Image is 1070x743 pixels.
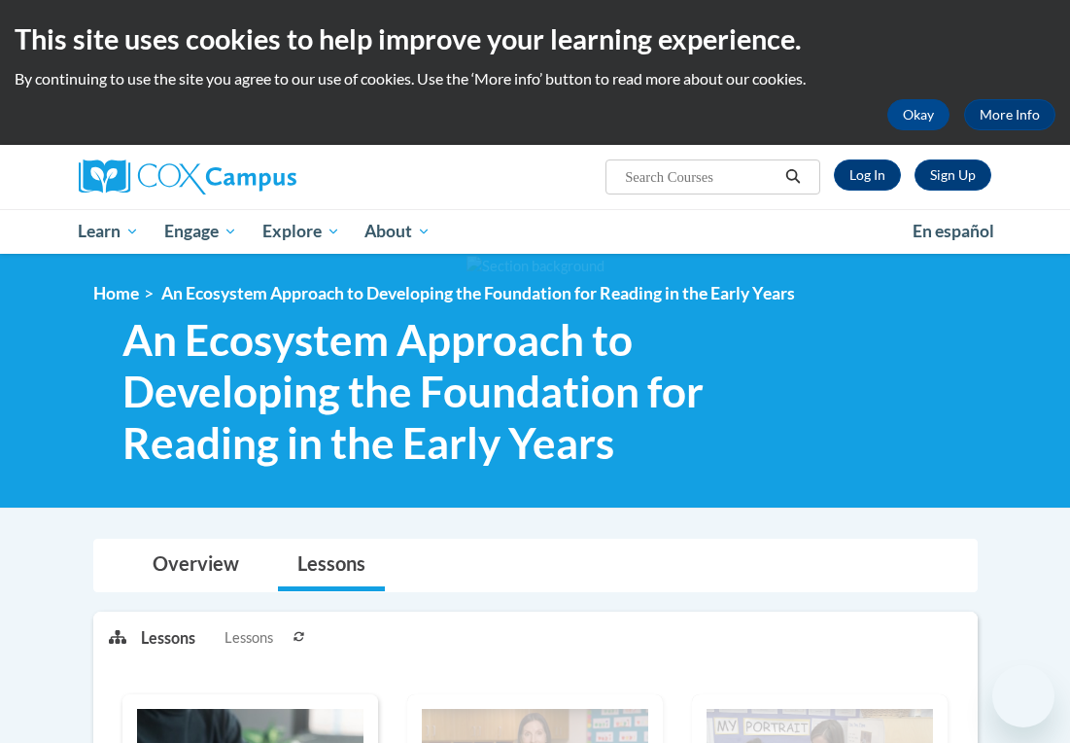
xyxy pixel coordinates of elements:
h2: This site uses cookies to help improve your learning experience. [15,19,1055,58]
a: Overview [133,540,259,591]
span: About [364,220,431,243]
a: Home [93,283,139,303]
img: Section background [466,256,604,277]
button: Okay [887,99,949,130]
a: Lessons [278,540,385,591]
a: En español [900,211,1007,252]
span: En español [913,221,994,241]
img: Cox Campus [79,159,296,195]
span: Lessons [224,627,273,649]
a: More Info [964,99,1055,130]
input: Search Courses [623,165,778,189]
a: Log In [834,159,901,191]
a: Cox Campus [79,159,363,195]
a: Engage [152,209,250,254]
a: About [352,209,443,254]
span: Learn [78,220,139,243]
span: An Ecosystem Approach to Developing the Foundation for Reading in the Early Years [161,283,795,303]
a: Explore [250,209,353,254]
button: Search [778,165,808,189]
span: An Ecosystem Approach to Developing the Foundation for Reading in the Early Years [122,314,778,468]
span: Explore [262,220,340,243]
p: Lessons [141,627,195,649]
iframe: Button to launch messaging window [992,665,1054,727]
a: Learn [66,209,153,254]
p: By continuing to use the site you agree to our use of cookies. Use the ‘More info’ button to read... [15,68,1055,89]
span: Engage [164,220,237,243]
div: Main menu [64,209,1007,254]
a: Register [915,159,991,191]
